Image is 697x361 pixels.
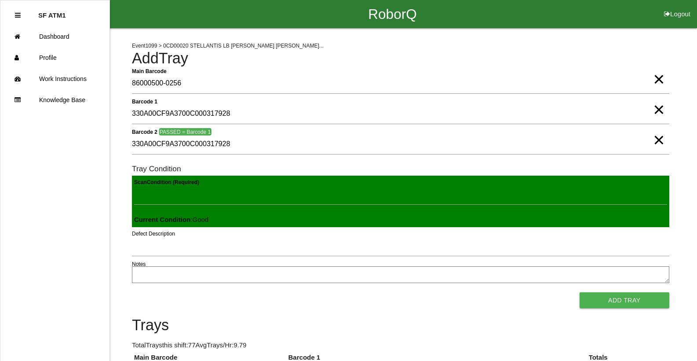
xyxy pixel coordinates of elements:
label: Notes [132,260,146,268]
a: Profile [0,47,109,68]
h6: Tray Condition [132,165,669,173]
a: Knowledge Base [0,89,109,111]
b: Scan Condition (Required) [134,179,199,185]
span: Clear Input [653,92,664,110]
span: Clear Input [653,122,664,140]
p: SF ATM1 [38,5,66,19]
span: Event 1099 > 0CD00020 STELLANTIS LB [PERSON_NAME] [PERSON_NAME]... [132,43,324,49]
span: PASSED = Barcode 1 [159,128,211,136]
div: Close [15,5,21,26]
h4: Trays [132,317,669,334]
b: Barcode 1 [132,98,157,104]
button: Add Tray [580,292,669,308]
h4: Add Tray [132,50,669,67]
b: Barcode 2 [132,129,157,135]
span: : Good [134,216,208,223]
label: Defect Description [132,230,175,238]
a: Work Instructions [0,68,109,89]
span: Clear Input [653,62,664,79]
b: Current Condition [134,216,190,223]
b: Main Barcode [132,68,167,74]
p: Total Trays this shift: 77 Avg Trays /Hr: 9.79 [132,340,669,350]
a: Dashboard [0,26,109,47]
input: Required [132,74,669,94]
